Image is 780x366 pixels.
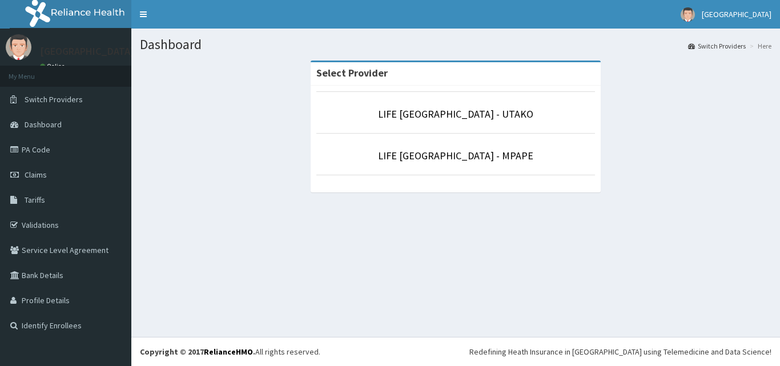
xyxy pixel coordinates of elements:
[40,46,134,57] p: [GEOGRAPHIC_DATA]
[25,94,83,104] span: Switch Providers
[378,107,533,120] a: LIFE [GEOGRAPHIC_DATA] - UTAKO
[25,119,62,130] span: Dashboard
[40,62,67,70] a: Online
[747,41,771,51] li: Here
[316,66,388,79] strong: Select Provider
[469,346,771,357] div: Redefining Heath Insurance in [GEOGRAPHIC_DATA] using Telemedicine and Data Science!
[25,170,47,180] span: Claims
[688,41,746,51] a: Switch Providers
[131,337,780,366] footer: All rights reserved.
[681,7,695,22] img: User Image
[204,347,253,357] a: RelianceHMO
[140,37,771,52] h1: Dashboard
[25,195,45,205] span: Tariffs
[702,9,771,19] span: [GEOGRAPHIC_DATA]
[6,34,31,60] img: User Image
[378,149,533,162] a: LIFE [GEOGRAPHIC_DATA] - MPAPE
[140,347,255,357] strong: Copyright © 2017 .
